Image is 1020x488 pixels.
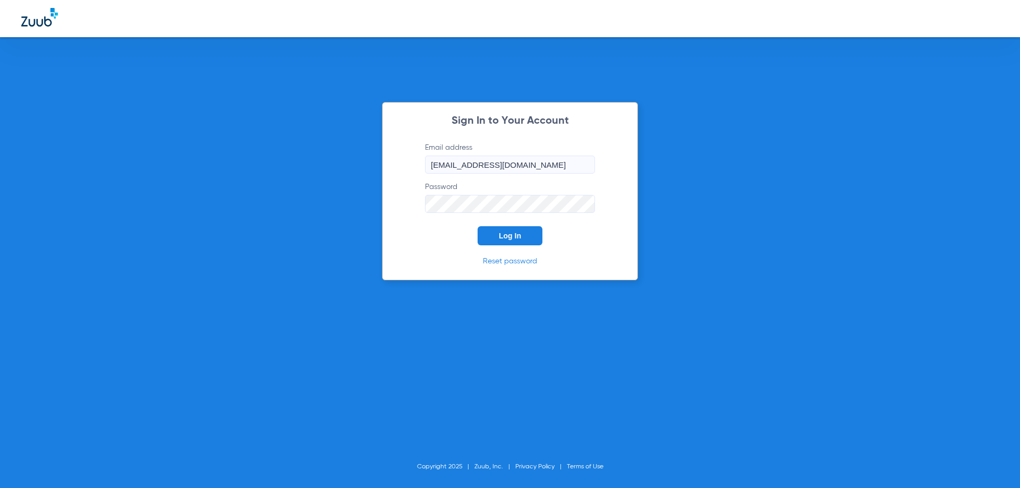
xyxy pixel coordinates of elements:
[409,116,611,126] h2: Sign In to Your Account
[425,182,595,213] label: Password
[417,461,474,472] li: Copyright 2025
[474,461,515,472] li: Zuub, Inc.
[967,437,1020,488] iframe: Chat Widget
[483,258,537,265] a: Reset password
[425,142,595,174] label: Email address
[21,8,58,27] img: Zuub Logo
[567,464,603,470] a: Terms of Use
[425,195,595,213] input: Password
[425,156,595,174] input: Email address
[478,226,542,245] button: Log In
[515,464,555,470] a: Privacy Policy
[499,232,521,240] span: Log In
